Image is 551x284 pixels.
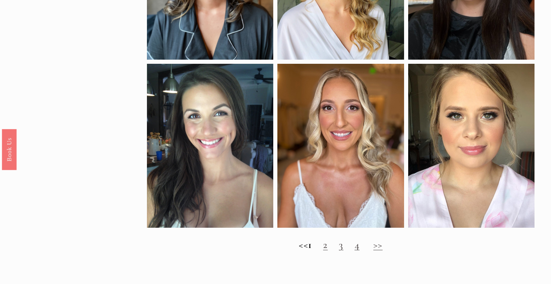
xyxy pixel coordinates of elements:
a: Book Us [2,129,16,170]
h2: << [147,239,535,251]
strong: 1 [308,239,312,251]
a: 2 [323,239,328,251]
a: 4 [355,239,359,251]
a: 3 [339,239,343,251]
a: >> [373,239,383,251]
